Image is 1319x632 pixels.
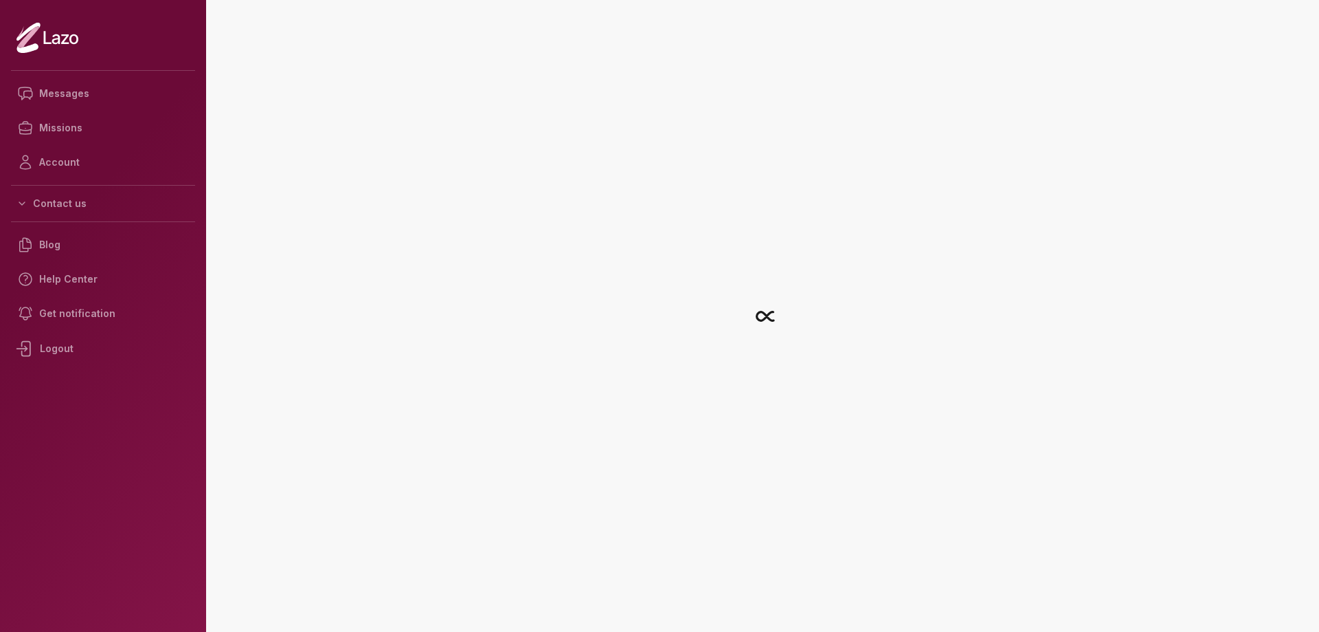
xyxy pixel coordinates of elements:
[11,145,195,179] a: Account
[11,76,195,111] a: Messages
[11,191,195,216] button: Contact us
[11,228,195,262] a: Blog
[11,331,195,367] div: Logout
[11,111,195,145] a: Missions
[11,296,195,331] a: Get notification
[11,262,195,296] a: Help Center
